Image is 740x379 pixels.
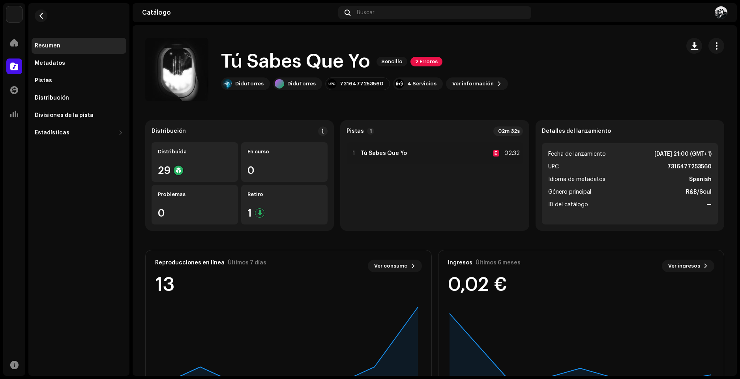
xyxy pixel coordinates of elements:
[548,162,559,172] span: UPC
[548,149,606,159] span: Fecha de lanzamiento
[410,57,442,66] span: 2 Errores
[35,43,60,49] div: Resumen
[35,95,69,101] div: Distribución
[32,55,126,71] re-m-nav-item: Metadatos
[668,258,700,274] span: Ver ingresos
[493,150,499,157] div: E
[706,200,712,209] strong: —
[368,260,422,272] button: Ver consumo
[287,81,316,87] div: DiduTorres
[686,187,712,197] strong: R&B/Soul
[367,128,374,135] p-badge: 1
[32,90,126,106] re-m-nav-item: Distribución
[452,76,494,92] span: Ver información
[361,150,407,157] strong: Tú Sabes Que Yo
[502,149,520,158] div: 02:32
[715,6,727,19] img: abe57041-9eae-4419-bc7c-9fa778bc3cf0
[247,149,321,155] div: En curso
[446,77,508,90] button: Ver información
[689,175,712,184] strong: Spanish
[155,260,225,266] div: Reproducciones en línea
[654,149,712,159] strong: [DATE] 21:00 (GMT+1)
[35,130,69,136] div: Estadísticas
[476,260,521,266] div: Últimos 6 meses
[235,81,264,87] div: DiduTorres
[548,175,605,184] span: Idioma de metadatos
[347,128,364,134] strong: Pistas
[35,112,94,119] div: Divisiones de la pista
[35,77,52,84] div: Pistas
[448,260,472,266] div: Ingresos
[221,49,370,74] h1: Tú Sabes Que Yo
[223,79,232,89] img: f55b9721-4f86-4ba7-9a94-43b9d269ab7d
[493,126,523,136] div: 02m 32s
[158,191,232,198] div: Problemas
[340,81,383,87] div: 7316477253560
[548,187,591,197] span: Género principal
[374,258,408,274] span: Ver consumo
[667,162,712,172] strong: 7316477253560
[158,149,232,155] div: Distribuída
[407,81,437,87] div: 4 Servicios
[32,73,126,89] re-m-nav-item: Pistas
[142,9,335,16] div: Catálogo
[6,6,22,22] img: 297a105e-aa6c-4183-9ff4-27133c00f2e2
[152,128,186,134] div: Distribución
[228,260,266,266] div: Últimos 7 días
[35,60,65,66] div: Metadatos
[662,260,714,272] button: Ver ingresos
[548,200,588,209] span: ID del catálogo
[247,191,321,198] div: Retiro
[32,125,126,141] re-m-nav-dropdown: Estadísticas
[32,38,126,54] re-m-nav-item: Resumen
[542,128,611,134] strong: Detalles del lanzamiento
[377,57,407,66] span: Sencillo
[357,9,375,16] span: Buscar
[32,107,126,123] re-m-nav-item: Divisiones de la pista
